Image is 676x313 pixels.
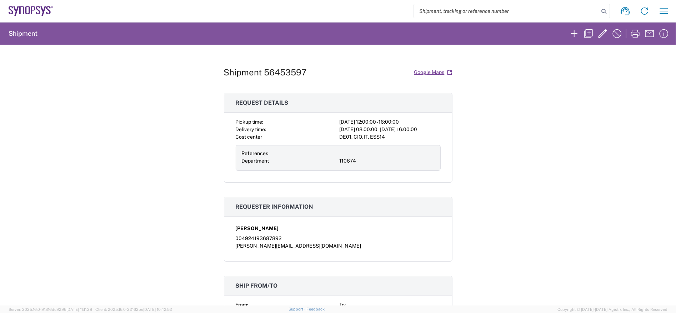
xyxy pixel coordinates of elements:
[236,134,262,140] span: Cost center
[340,133,441,141] div: DE01, CIO, IT, ESS14
[340,118,441,126] div: [DATE] 12:00:00 - 16:00:00
[414,66,452,79] a: Google Maps
[236,225,279,232] span: [PERSON_NAME]
[236,302,249,308] span: From:
[306,307,325,311] a: Feedback
[289,307,306,311] a: Support
[236,119,264,125] span: Pickup time:
[242,157,337,165] div: Department
[340,157,435,165] div: 110674
[95,307,172,312] span: Client: 2025.16.0-22162be
[236,242,441,250] div: [PERSON_NAME][EMAIL_ADDRESS][DOMAIN_NAME]
[9,29,37,38] h2: Shipment
[340,302,346,308] span: To:
[236,282,278,289] span: Ship from/to
[242,150,269,156] span: References
[236,126,266,132] span: Delivery time:
[414,4,599,18] input: Shipment, tracking or reference number
[236,235,441,242] div: 004924193687892
[224,67,307,78] h1: Shipment 56453597
[340,126,441,133] div: [DATE] 08:00:00 - [DATE] 16:00:00
[66,307,92,312] span: [DATE] 11:11:28
[9,307,92,312] span: Server: 2025.16.0-91816dc9296
[143,307,172,312] span: [DATE] 10:42:52
[236,203,314,210] span: Requester information
[557,306,667,313] span: Copyright © [DATE]-[DATE] Agistix Inc., All Rights Reserved
[236,99,289,106] span: Request details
